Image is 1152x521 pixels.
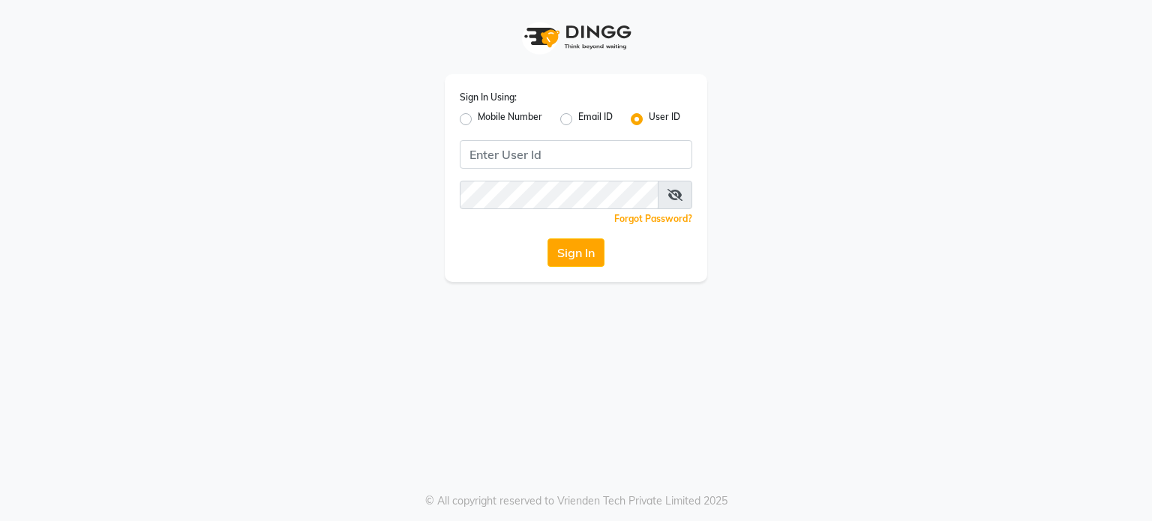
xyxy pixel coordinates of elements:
[516,15,636,59] img: logo1.svg
[460,181,658,209] input: Username
[460,91,517,104] label: Sign In Using:
[578,110,613,128] label: Email ID
[547,238,604,267] button: Sign In
[614,213,692,224] a: Forgot Password?
[649,110,680,128] label: User ID
[478,110,542,128] label: Mobile Number
[460,140,692,169] input: Username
